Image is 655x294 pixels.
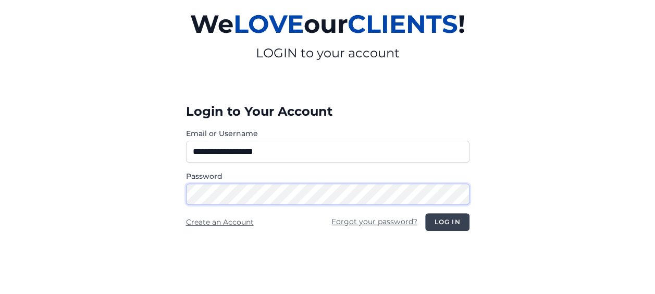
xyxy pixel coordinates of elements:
[186,103,469,120] h3: Login to Your Account
[186,217,254,227] a: Create an Account
[186,171,469,181] label: Password
[186,128,469,139] label: Email or Username
[425,213,469,231] button: Log in
[348,9,458,39] span: CLIENTS
[331,217,417,226] a: Forgot your password?
[69,3,586,45] h2: We our !
[233,9,304,39] span: LOVE
[69,45,586,62] p: LOGIN to your account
